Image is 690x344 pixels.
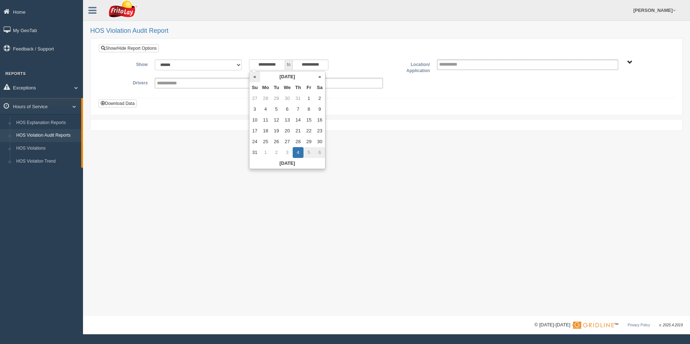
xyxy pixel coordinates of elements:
[260,115,271,125] td: 11
[260,136,271,147] td: 25
[628,323,650,327] a: Privacy Policy
[293,93,303,104] td: 31
[573,322,614,329] img: Gridline
[314,125,325,136] td: 23
[271,104,282,115] td: 5
[303,136,314,147] td: 29
[314,82,325,93] th: Sa
[387,59,433,74] label: Location/ Application
[282,93,293,104] td: 30
[303,125,314,136] td: 22
[249,125,260,136] td: 17
[271,125,282,136] td: 19
[303,93,314,104] td: 1
[249,93,260,104] td: 27
[271,93,282,104] td: 29
[303,147,314,158] td: 5
[260,93,271,104] td: 28
[282,125,293,136] td: 20
[260,82,271,93] th: Mo
[659,323,683,327] span: v. 2025.4.2019
[534,321,683,329] div: © [DATE]-[DATE] - ™
[249,136,260,147] td: 24
[282,147,293,158] td: 3
[249,158,325,169] th: [DATE]
[104,59,151,68] label: Show
[13,129,81,142] a: HOS Violation Audit Reports
[293,136,303,147] td: 28
[303,104,314,115] td: 8
[303,115,314,125] td: 15
[13,116,81,129] a: HOS Explanation Reports
[13,142,81,155] a: HOS Violations
[249,82,260,93] th: Su
[271,82,282,93] th: Tu
[314,104,325,115] td: 9
[293,125,303,136] td: 21
[282,82,293,93] th: We
[249,147,260,158] td: 31
[249,71,260,82] th: «
[282,136,293,147] td: 27
[282,104,293,115] td: 6
[314,93,325,104] td: 2
[249,115,260,125] td: 10
[314,71,325,82] th: »
[260,104,271,115] td: 4
[260,147,271,158] td: 1
[282,115,293,125] td: 13
[293,115,303,125] td: 14
[303,82,314,93] th: Fr
[104,78,151,87] label: Drivers
[271,147,282,158] td: 2
[293,82,303,93] th: Th
[293,147,303,158] td: 4
[260,71,314,82] th: [DATE]
[13,155,81,168] a: HOS Violation Trend
[99,44,159,52] a: Show/Hide Report Options
[90,27,683,35] h2: HOS Violation Audit Report
[271,136,282,147] td: 26
[314,136,325,147] td: 30
[271,115,282,125] td: 12
[314,147,325,158] td: 6
[249,104,260,115] td: 3
[285,59,292,70] span: to
[260,125,271,136] td: 18
[314,115,325,125] td: 16
[293,104,303,115] td: 7
[99,100,137,107] button: Download Data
